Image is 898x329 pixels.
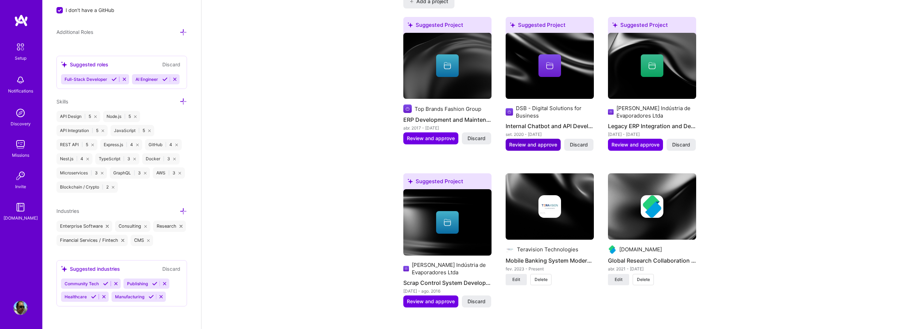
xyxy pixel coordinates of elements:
img: cover [608,173,696,240]
i: icon Close [136,144,139,146]
span: Healthcare [65,294,87,299]
img: Company logo [506,108,513,116]
div: Docker 3 [142,153,179,164]
span: | [76,156,78,162]
i: Reject [113,281,119,286]
span: Discard [672,141,690,148]
img: guide book [13,200,28,214]
div: Discovery [11,120,31,127]
div: Blockchain / Crypto 2 [56,181,118,193]
span: | [123,156,125,162]
i: icon Close [121,239,124,242]
span: Publishing [127,281,148,286]
i: icon Close [94,115,97,118]
div: Missions [12,151,29,159]
span: Review and approve [407,298,455,305]
img: Company logo [641,195,663,218]
button: Discard [564,139,593,151]
h4: Scrap Control System Development [403,278,492,287]
div: [DOMAIN_NAME] [619,246,662,253]
div: fev. 2023 - Present [506,265,594,273]
i: icon Close [102,130,104,132]
span: | [163,156,164,162]
i: Accept [162,77,168,82]
button: Discard [160,60,182,68]
img: discovery [13,106,28,120]
button: Discard [160,265,182,273]
button: Discard [462,295,491,307]
span: Review and approve [509,141,557,148]
span: Discard [468,298,486,305]
span: Discard [570,141,588,148]
h4: Internal Chatbot and API Development [506,121,594,131]
i: Reject [122,77,127,82]
div: Suggested Project [506,17,594,36]
span: Review and approve [407,135,455,142]
div: [PERSON_NAME] Indústria de Evaporadores Ltda [412,261,492,276]
div: Suggested Project [403,173,492,192]
span: AI Engineer [135,77,158,82]
img: Company logo [506,245,514,254]
span: | [126,142,127,148]
span: | [124,114,126,119]
i: icon Close [175,144,178,146]
div: API Integration 5 [56,125,108,136]
i: Accept [149,294,154,299]
button: Review and approve [403,132,458,144]
h4: Legacy ERP Integration and Development [608,121,696,131]
button: Delete [633,274,654,285]
div: Suggested industries [61,265,120,273]
i: icon Close [101,172,103,174]
div: JavaScript 5 [110,125,154,136]
div: abr. 2017 - [DATE] [403,124,492,132]
i: icon Close [173,158,176,160]
i: icon Close [86,158,89,160]
span: Skills [56,98,68,104]
span: | [92,128,93,133]
div: Enterprise Software [56,221,112,232]
i: icon Close [134,115,137,118]
span: Review and approve [611,141,659,148]
div: Top Brands Fashion Group [415,105,481,113]
button: Review and approve [403,295,458,307]
span: I don't have a GitHub [66,6,114,14]
span: Full-Stack Developer [65,77,107,82]
span: Edit [512,276,520,283]
span: | [84,114,86,119]
i: Reject [158,294,164,299]
i: icon Close [133,158,136,160]
i: icon Close [148,130,151,132]
img: Company logo [403,104,412,113]
i: icon Close [144,172,146,174]
i: icon Close [106,225,109,228]
div: [PERSON_NAME] Indústria de Evaporadores Ltda [616,104,696,119]
i: icon SuggestedTeams [612,22,617,28]
div: CMS [131,235,153,246]
span: Industries [56,208,79,214]
i: icon SuggestedTeams [510,22,515,28]
button: Review and approve [506,139,561,151]
div: Notifications [8,87,33,95]
button: Discard [462,132,491,144]
span: | [138,128,140,133]
div: Microservices 3 [56,167,107,179]
img: logo [14,14,28,27]
div: Setup [15,54,26,62]
span: Discard [468,135,486,142]
div: set. 2020 - [DATE] [506,131,594,138]
img: cover [403,33,492,99]
i: Reject [101,294,107,299]
img: cover [608,33,696,99]
i: Accept [103,281,108,286]
img: teamwork [13,137,28,151]
div: Teravision Technologies [517,246,578,253]
img: Company logo [608,245,616,254]
span: Delete [535,276,548,283]
div: Suggested Project [403,17,492,36]
span: | [82,142,83,148]
img: Invite [13,169,28,183]
img: Company logo [538,195,561,218]
i: icon SuggestedTeams [408,22,413,28]
div: Express.js 4 [100,139,142,150]
span: | [168,170,170,176]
